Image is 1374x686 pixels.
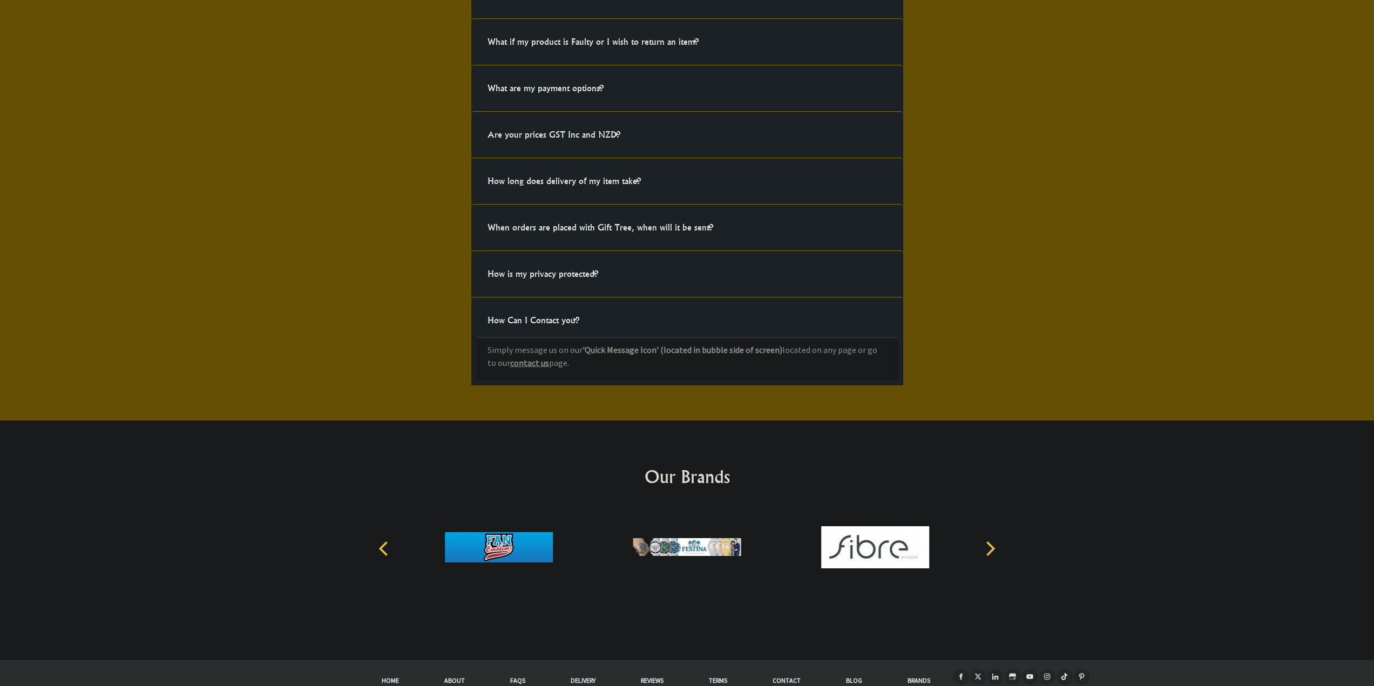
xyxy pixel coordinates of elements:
h4: How is my privacy protected? [477,256,609,291]
a: Tiktok [1057,669,1073,685]
button: Previous [373,537,397,561]
h2: Our Brands [368,464,1007,490]
a: Facebook [953,669,969,685]
a: X (Twitter) [970,669,986,685]
a: Youtube [1022,669,1038,685]
img: Festina [633,507,741,588]
h4: How long does delivery of my item take? [477,164,652,198]
a: LinkedIn [987,669,1004,685]
a: contact us [510,357,549,368]
strong: 'Quick Message Icon' (located in bubble side of screen) [583,344,782,355]
a: Instagram [1039,669,1055,685]
h4: When orders are placed with Gift Tree, when will it be sent? [477,210,724,244]
p: Simply message us on our located on any page or go to our page. [488,343,887,369]
a: Pinterest [1074,669,1090,685]
h4: What are my payment options? [477,71,614,105]
img: FAN EMBLEMS [445,507,553,588]
h4: How Can I Contact you? [477,303,590,337]
h4: What if my product is Faulty or I wish to return an item? [477,24,709,59]
button: Next [978,537,1001,561]
img: Fibre by Auskin [821,507,929,588]
h4: Are your prices GST Inc and NZD? [477,117,631,152]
